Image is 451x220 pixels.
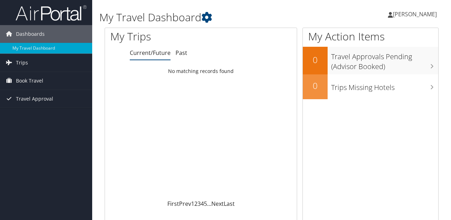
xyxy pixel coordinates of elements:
a: [PERSON_NAME] [388,4,444,25]
a: 2 [194,200,197,208]
span: Trips [16,54,28,72]
a: Next [211,200,224,208]
td: No matching records found [105,65,297,78]
h1: My Action Items [303,29,438,44]
a: 1 [191,200,194,208]
h3: Trips Missing Hotels [331,79,438,92]
h2: 0 [303,80,328,92]
h1: My Trips [110,29,212,44]
span: … [207,200,211,208]
a: Current/Future [130,49,171,57]
a: Prev [179,200,191,208]
a: Past [176,49,187,57]
a: Last [224,200,235,208]
span: Dashboards [16,25,45,43]
a: 5 [204,200,207,208]
a: 3 [197,200,201,208]
h3: Travel Approvals Pending (Advisor Booked) [331,48,438,72]
img: airportal-logo.png [16,5,87,21]
a: 0Travel Approvals Pending (Advisor Booked) [303,47,438,74]
a: 4 [201,200,204,208]
h1: My Travel Dashboard [99,10,329,25]
a: 0Trips Missing Hotels [303,74,438,99]
span: Book Travel [16,72,43,90]
h2: 0 [303,54,328,66]
a: First [167,200,179,208]
span: [PERSON_NAME] [393,10,437,18]
span: Travel Approval [16,90,53,108]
